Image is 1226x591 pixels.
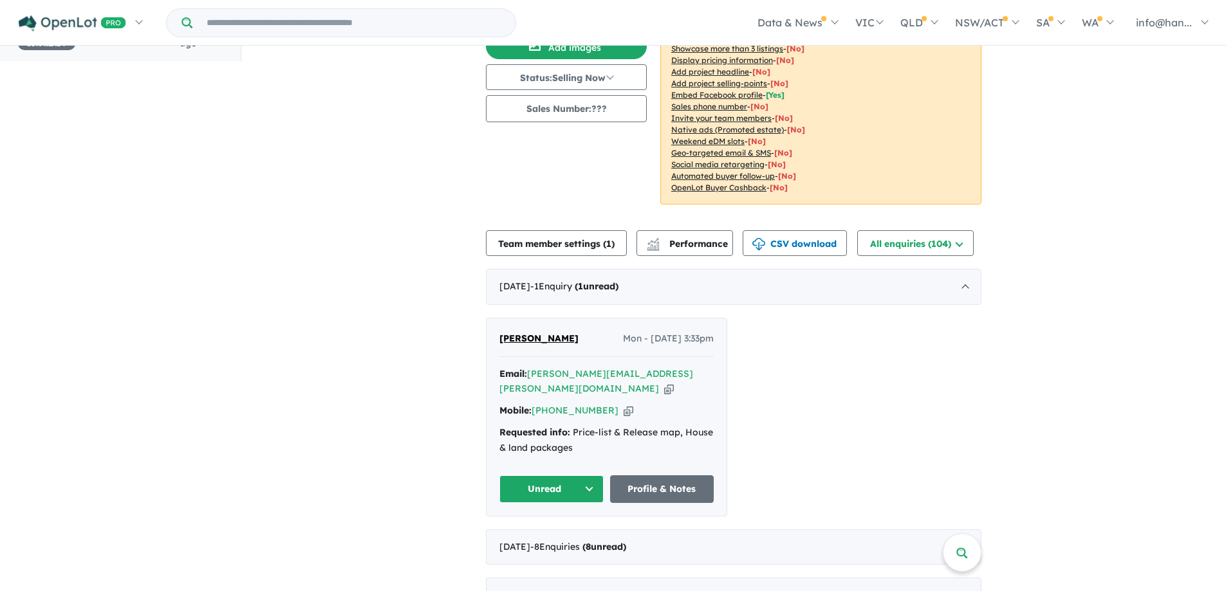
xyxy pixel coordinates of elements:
img: download icon [752,238,765,251]
u: Invite your team members [671,113,772,123]
img: line-chart.svg [647,238,659,245]
button: Unread [499,475,604,503]
button: CSV download [743,230,847,256]
span: [ Yes ] [766,90,785,100]
div: [DATE] [486,529,981,565]
strong: Requested info: [499,426,570,438]
a: [PHONE_NUMBER] [532,405,618,416]
u: Add project selling-points [671,78,767,88]
span: [No] [770,183,788,192]
a: Profile & Notes [610,475,714,503]
span: [No] [778,171,796,181]
a: [PERSON_NAME] [499,331,579,347]
span: [ No ] [776,55,794,65]
div: Price-list & Release map, House & land packages [499,425,714,456]
button: All enquiries (104) [857,230,974,256]
u: Embed Facebook profile [671,90,763,100]
button: Performance [636,230,733,256]
img: Openlot PRO Logo White [19,15,126,32]
button: Team member settings (1) [486,230,627,256]
u: Display pricing information [671,55,773,65]
img: bar-chart.svg [647,242,660,250]
span: [No] [768,159,786,169]
span: [ No ] [770,78,788,88]
a: [PERSON_NAME][EMAIL_ADDRESS][PERSON_NAME][DOMAIN_NAME] [499,368,693,395]
u: OpenLot Buyer Cashback [671,183,766,192]
button: Copy [624,404,633,417]
u: Sales phone number [671,102,747,111]
u: Weekend eDM slots [671,136,745,146]
span: 1 [606,238,611,250]
span: info@han... [1136,16,1192,29]
span: [No] [748,136,766,146]
u: Social media retargeting [671,159,765,169]
span: [ No ] [750,102,768,111]
button: Sales Number:??? [486,95,647,122]
span: [PERSON_NAME] [499,332,579,344]
span: Performance [649,238,728,250]
u: Automated buyer follow-up [671,171,775,181]
span: 1 [578,280,583,292]
strong: Mobile: [499,405,532,416]
span: - 1 Enquir y [530,280,618,292]
button: Add images [486,33,647,59]
span: [No] [774,148,792,158]
span: 8 [586,541,591,552]
u: Geo-targeted email & SMS [671,148,771,158]
input: Try estate name, suburb, builder or developer [195,9,513,37]
span: - 8 Enquir ies [530,541,626,552]
strong: ( unread) [582,541,626,552]
u: Showcase more than 3 listings [671,44,783,53]
button: Status:Selling Now [486,64,647,90]
u: Native ads (Promoted estate) [671,125,784,134]
span: 2 hours ago [180,22,212,49]
span: [ No ] [786,44,804,53]
span: [No] [787,125,805,134]
strong: ( unread) [575,280,618,292]
span: [ No ] [775,113,793,123]
button: Copy [664,382,674,396]
strong: Email: [499,368,527,379]
span: Mon - [DATE] 3:33pm [623,331,714,347]
div: [DATE] [486,269,981,305]
u: Add project headline [671,67,749,77]
span: [ No ] [752,67,770,77]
